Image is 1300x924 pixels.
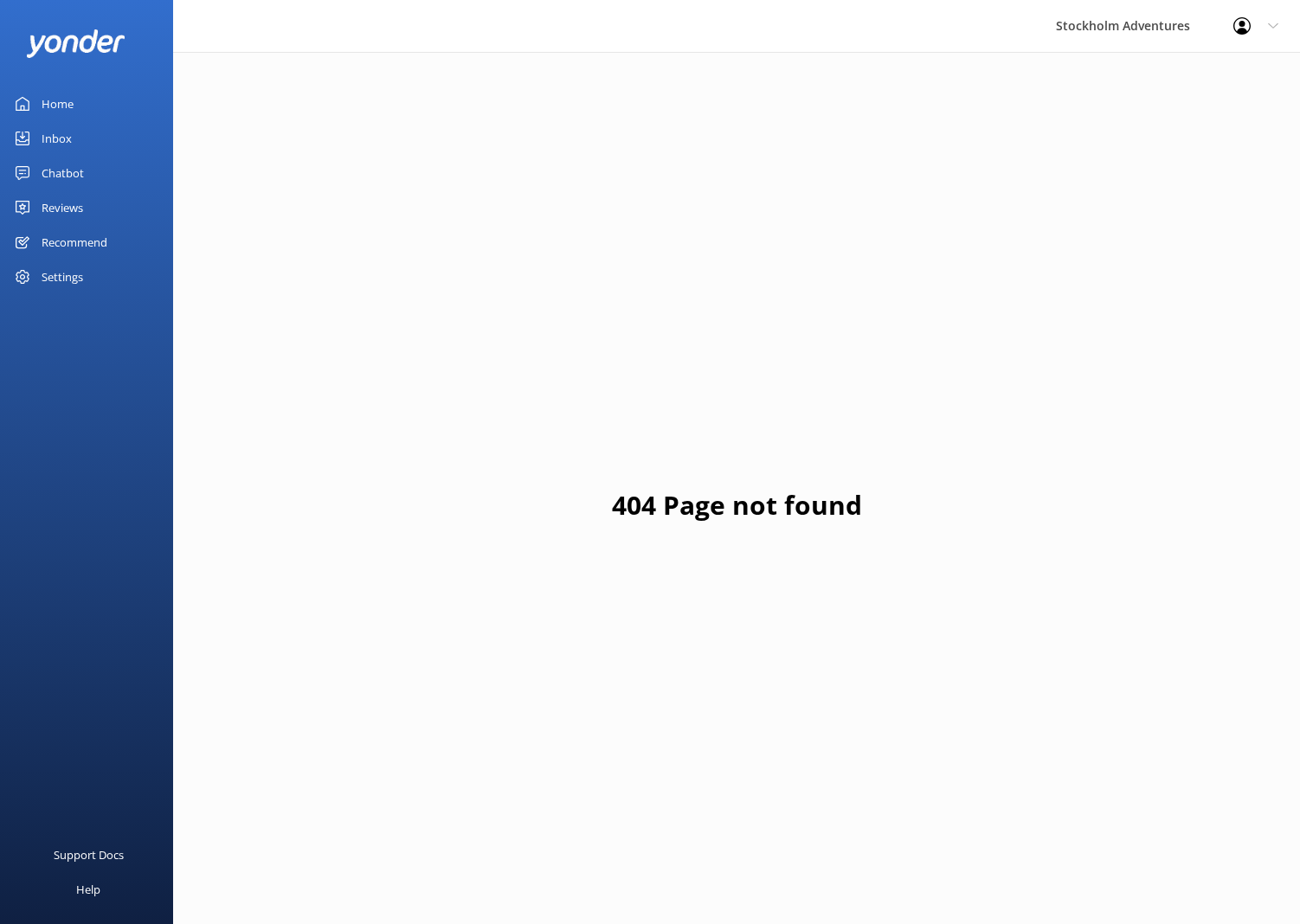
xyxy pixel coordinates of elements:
div: Recommend [42,225,107,260]
div: Reviews [42,190,83,225]
img: yonder-white-logo.png [26,29,125,58]
div: Settings [42,260,83,294]
div: Support Docs [54,837,124,872]
div: Inbox [42,121,72,156]
div: Home [42,87,74,121]
h1: 404 Page not found [612,484,862,526]
div: Chatbot [42,156,84,190]
div: Help [76,872,100,907]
